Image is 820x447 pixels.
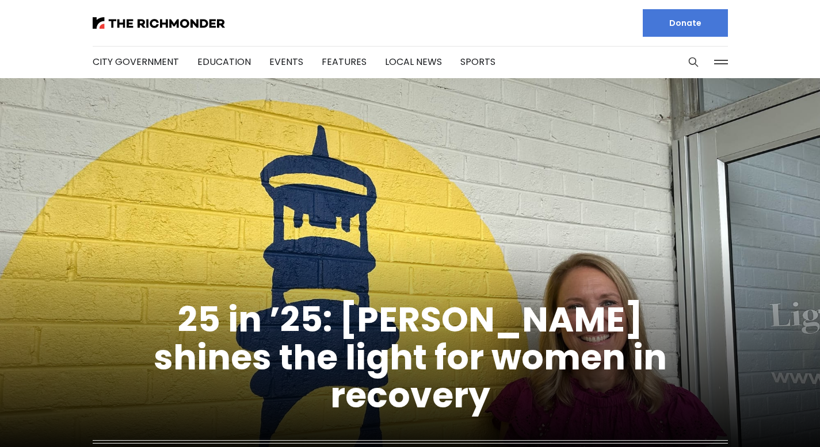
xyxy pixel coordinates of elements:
[322,55,367,68] a: Features
[269,55,303,68] a: Events
[385,55,442,68] a: Local News
[460,55,495,68] a: Sports
[93,17,225,29] img: The Richmonder
[685,53,702,71] button: Search this site
[643,9,728,37] a: Donate
[197,55,251,68] a: Education
[93,55,179,68] a: City Government
[154,295,667,419] a: 25 in ’25: [PERSON_NAME] shines the light for women in recovery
